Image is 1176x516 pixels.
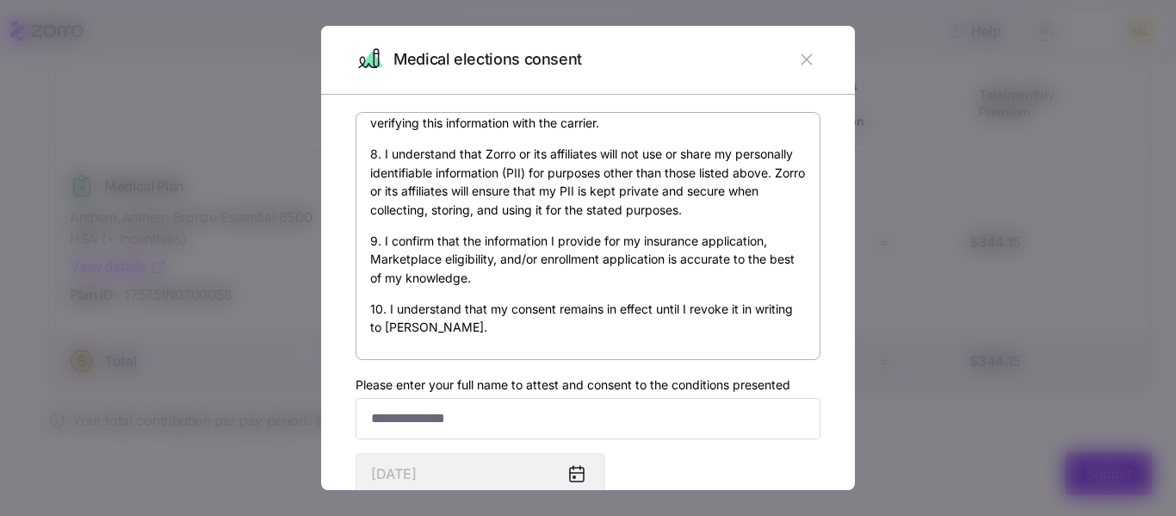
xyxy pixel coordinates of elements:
p: 8. I understand that Zorro or its affiliates will not use or share my personally identifiable inf... [370,145,806,220]
span: Medical elections consent [393,47,582,72]
input: MM/DD/YYYY [356,453,605,494]
p: 10. I understand that my consent remains in effect until I revoke it in writing to [PERSON_NAME]. [370,300,806,337]
p: 9. I confirm that the information I provide for my insurance application, Marketplace eligibility... [370,232,806,288]
label: Please enter your full name to attest and consent to the conditions presented [356,376,790,395]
